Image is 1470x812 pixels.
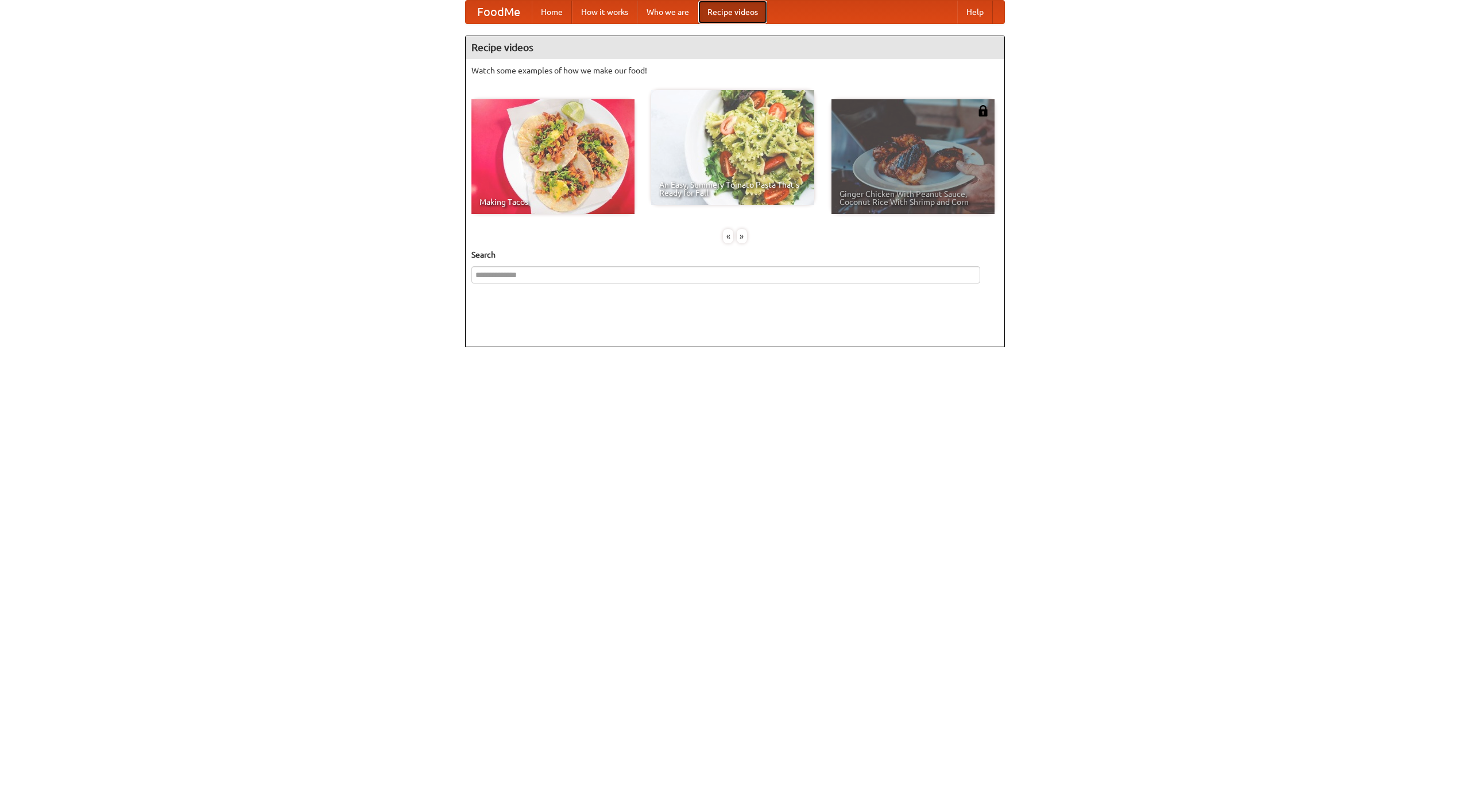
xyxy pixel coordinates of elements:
h4: Recipe videos [466,36,1004,59]
a: Help [957,1,993,24]
span: An Easy, Summery Tomato Pasta That's Ready for Fall [659,181,806,197]
a: Home [532,1,572,24]
p: Watch some examples of how we make our food! [471,65,999,76]
a: How it works [572,1,637,24]
h5: Search [471,249,999,261]
a: An Easy, Summery Tomato Pasta That's Ready for Fall [651,90,814,205]
a: Who we are [637,1,698,24]
a: FoodMe [466,1,532,24]
a: Making Tacos [471,99,635,214]
img: 483408.png [977,105,989,116]
a: Recipe videos [698,1,767,24]
div: « [723,229,733,243]
span: Making Tacos [479,198,626,206]
div: » [737,229,747,243]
